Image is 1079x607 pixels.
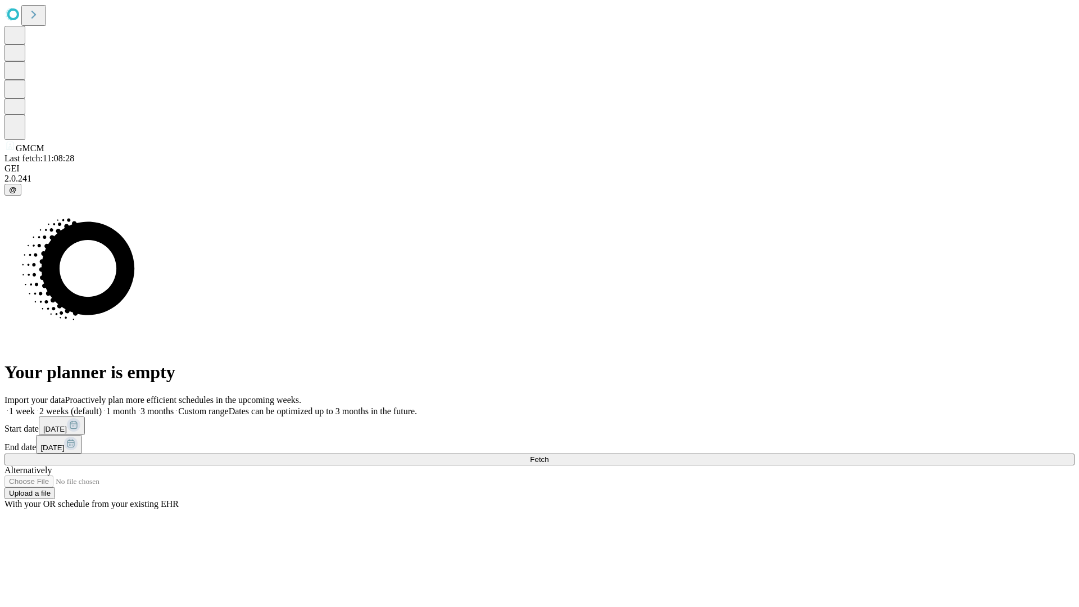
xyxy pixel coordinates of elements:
[16,143,44,153] span: GMCM
[4,454,1075,465] button: Fetch
[39,406,102,416] span: 2 weeks (default)
[4,362,1075,383] h1: Your planner is empty
[178,406,228,416] span: Custom range
[4,499,179,509] span: With your OR schedule from your existing EHR
[9,406,35,416] span: 1 week
[4,435,1075,454] div: End date
[39,416,85,435] button: [DATE]
[530,455,548,464] span: Fetch
[4,164,1075,174] div: GEI
[4,184,21,196] button: @
[4,174,1075,184] div: 2.0.241
[43,425,67,433] span: [DATE]
[4,487,55,499] button: Upload a file
[9,185,17,194] span: @
[36,435,82,454] button: [DATE]
[4,395,65,405] span: Import your data
[106,406,136,416] span: 1 month
[65,395,301,405] span: Proactively plan more efficient schedules in the upcoming weeks.
[40,443,64,452] span: [DATE]
[140,406,174,416] span: 3 months
[4,465,52,475] span: Alternatively
[4,416,1075,435] div: Start date
[229,406,417,416] span: Dates can be optimized up to 3 months in the future.
[4,153,74,163] span: Last fetch: 11:08:28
